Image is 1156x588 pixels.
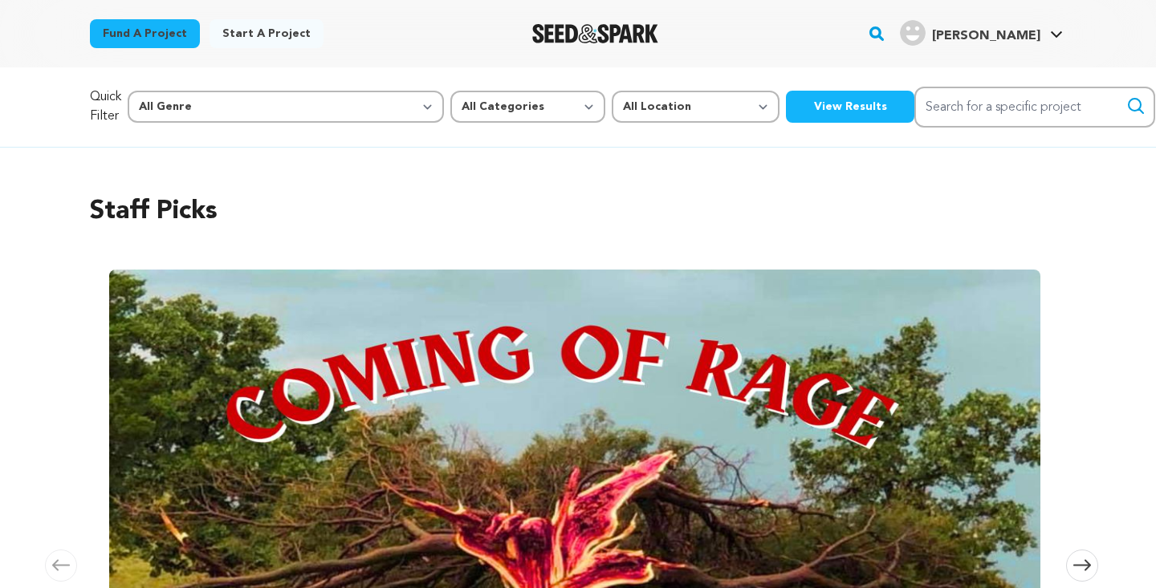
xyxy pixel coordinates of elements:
div: Ana M.'s Profile [900,20,1040,46]
img: user.png [900,20,926,46]
a: Fund a project [90,19,200,48]
p: Quick Filter [90,87,121,126]
a: Start a project [210,19,324,48]
h2: Staff Picks [90,193,1066,231]
span: [PERSON_NAME] [932,30,1040,43]
a: Ana M.'s Profile [897,17,1066,46]
span: Ana M.'s Profile [897,17,1066,51]
button: View Results [786,91,914,123]
a: Seed&Spark Homepage [532,24,658,43]
input: Search for a specific project [914,87,1155,128]
img: Seed&Spark Logo Dark Mode [532,24,658,43]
